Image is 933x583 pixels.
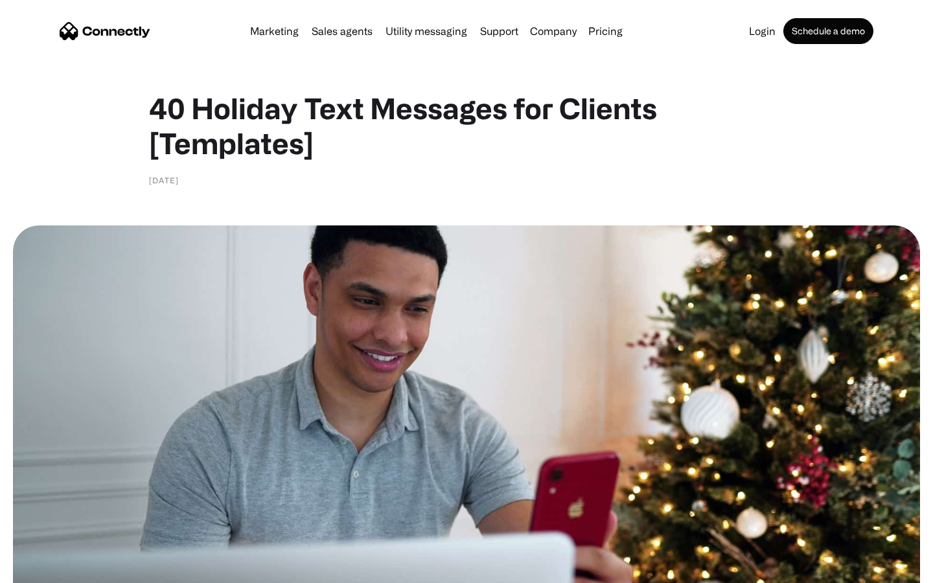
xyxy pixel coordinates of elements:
a: Login [744,26,781,36]
a: Support [475,26,524,36]
aside: Language selected: English [13,560,78,578]
a: Schedule a demo [783,18,873,44]
h1: 40 Holiday Text Messages for Clients [Templates] [149,91,784,161]
a: Sales agents [306,26,378,36]
div: Company [530,22,577,40]
div: [DATE] [149,174,179,187]
a: Pricing [583,26,628,36]
ul: Language list [26,560,78,578]
a: Marketing [245,26,304,36]
a: Utility messaging [380,26,472,36]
